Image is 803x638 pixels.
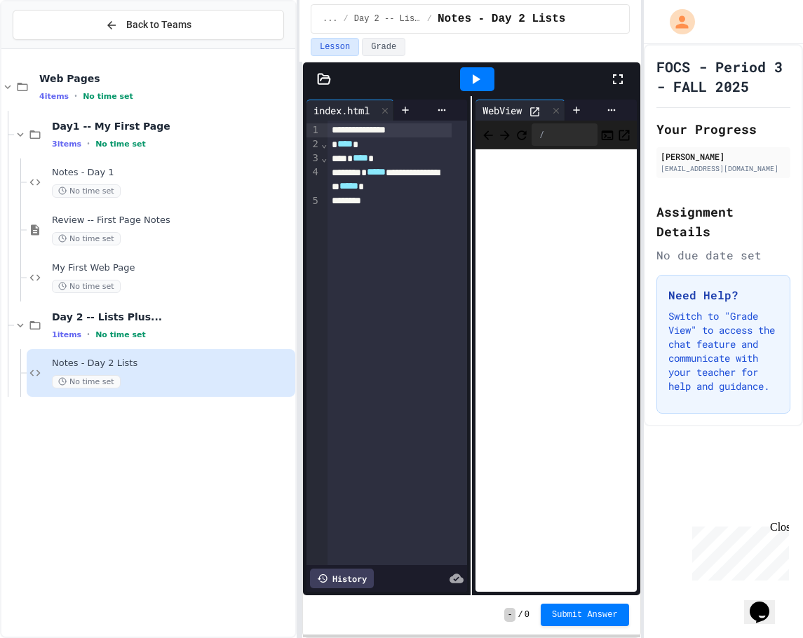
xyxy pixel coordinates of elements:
[306,194,320,208] div: 5
[541,604,629,626] button: Submit Answer
[52,215,292,226] span: Review -- First Page Notes
[87,329,90,340] span: •
[320,138,328,149] span: Fold line
[52,232,121,245] span: No time set
[427,13,432,25] span: /
[306,151,320,165] div: 3
[525,609,529,620] span: 0
[306,165,320,194] div: 4
[498,125,512,143] span: Forward
[74,90,77,102] span: •
[126,18,191,32] span: Back to Teams
[6,6,97,89] div: Chat with us now!Close
[39,92,69,101] span: 4 items
[52,184,121,198] span: No time set
[310,569,374,588] div: History
[52,280,121,293] span: No time set
[13,10,284,40] button: Back to Teams
[362,38,405,56] button: Grade
[306,103,377,118] div: index.html
[52,330,81,339] span: 1 items
[655,6,699,38] div: My Account
[504,608,515,622] span: -
[600,126,614,143] button: Console
[744,582,789,624] iframe: chat widget
[52,120,292,133] span: Day1 -- My First Page
[311,38,359,56] button: Lesson
[52,140,81,149] span: 3 items
[617,126,631,143] button: Open in new tab
[661,163,786,174] div: [EMAIL_ADDRESS][DOMAIN_NAME]
[83,92,133,101] span: No time set
[687,521,789,581] iframe: chat widget
[52,375,121,388] span: No time set
[475,100,565,121] div: WebView
[656,57,790,96] h1: FOCS - Period 3 - FALL 2025
[306,123,320,137] div: 1
[52,311,292,323] span: Day 2 -- Lists Plus...
[52,262,292,274] span: My First Web Page
[656,202,790,241] h2: Assignment Details
[306,137,320,151] div: 2
[668,309,778,393] p: Switch to "Grade View" to access the chat feature and communicate with your teacher for help and ...
[515,126,529,143] button: Refresh
[668,287,778,304] h3: Need Help?
[344,13,349,25] span: /
[95,140,146,149] span: No time set
[552,609,618,620] span: Submit Answer
[323,13,338,25] span: ...
[52,167,292,179] span: Notes - Day 1
[87,138,90,149] span: •
[518,609,523,620] span: /
[438,11,565,27] span: Notes - Day 2 Lists
[661,150,786,163] div: [PERSON_NAME]
[306,100,394,121] div: index.html
[354,13,421,25] span: Day 2 -- Lists Plus...
[320,152,328,163] span: Fold line
[95,330,146,339] span: No time set
[481,125,495,143] span: Back
[656,119,790,139] h2: Your Progress
[52,358,292,369] span: Notes - Day 2 Lists
[656,247,790,264] div: No due date set
[532,123,597,146] div: /
[475,149,636,592] iframe: Web Preview
[475,103,529,118] div: WebView
[39,72,292,85] span: Web Pages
